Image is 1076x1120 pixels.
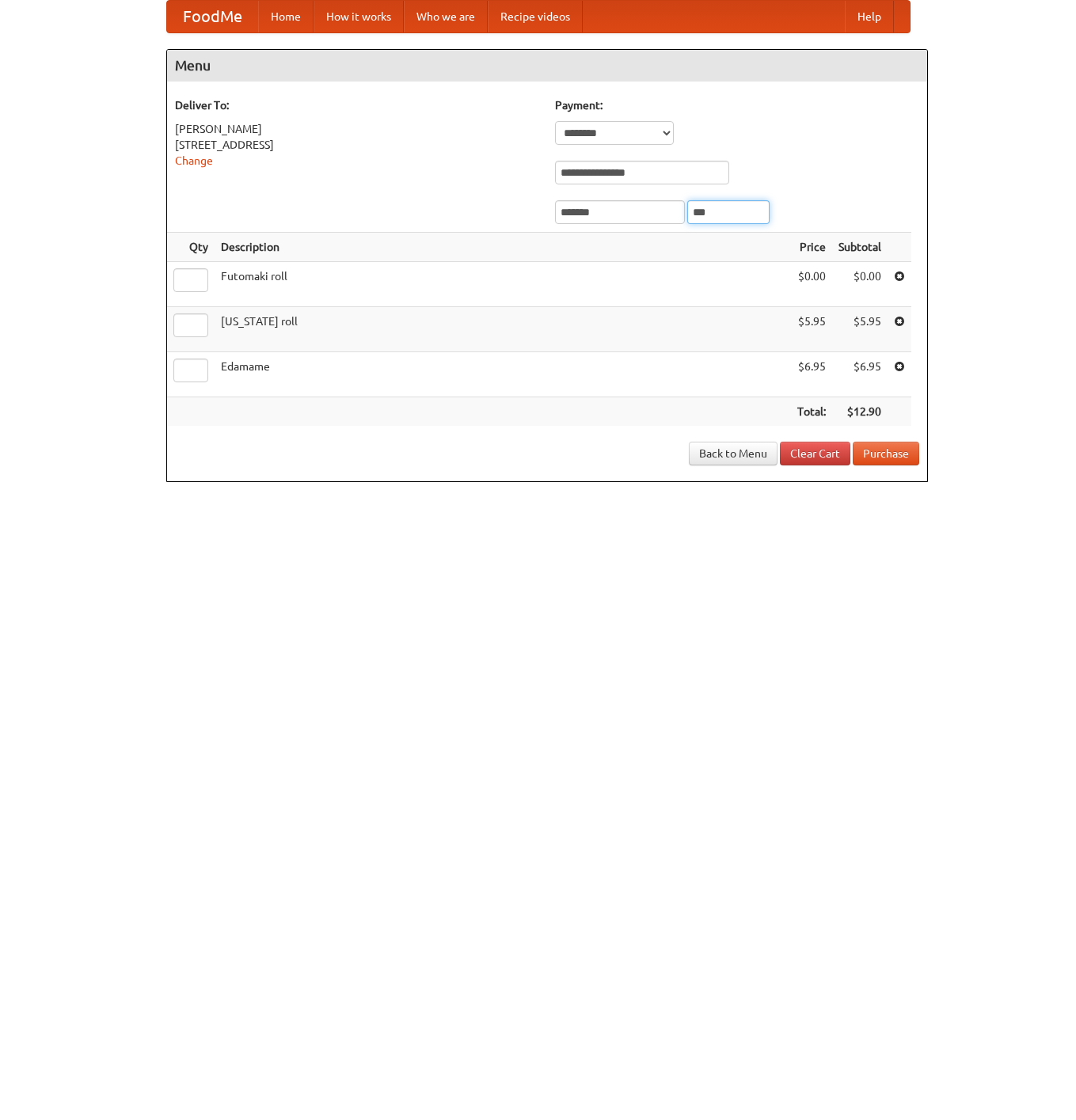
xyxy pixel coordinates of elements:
h5: Deliver To: [175,97,539,113]
td: [US_STATE] roll [215,307,791,352]
td: $0.00 [791,262,832,307]
th: Description [215,233,791,262]
a: Who we are [404,1,488,32]
a: Recipe videos [488,1,583,32]
td: $0.00 [832,262,888,307]
td: $6.95 [832,352,888,397]
h4: Menu [167,50,927,82]
th: Total: [791,397,832,427]
a: Change [175,154,213,167]
td: Futomaki roll [215,262,791,307]
a: FoodMe [167,1,258,32]
h5: Payment: [555,97,919,113]
td: Edamame [215,352,791,397]
a: Help [845,1,894,32]
a: Back to Menu [689,442,778,465]
td: $5.95 [832,307,888,352]
td: $6.95 [791,352,832,397]
th: Price [791,233,832,262]
a: How it works [314,1,404,32]
th: Qty [167,233,215,262]
div: [PERSON_NAME] [175,121,539,137]
td: $5.95 [791,307,832,352]
div: [STREET_ADDRESS] [175,137,539,153]
th: $12.90 [832,397,888,427]
th: Subtotal [832,233,888,262]
a: Home [258,1,314,32]
a: Clear Cart [780,442,850,465]
button: Purchase [853,442,919,465]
